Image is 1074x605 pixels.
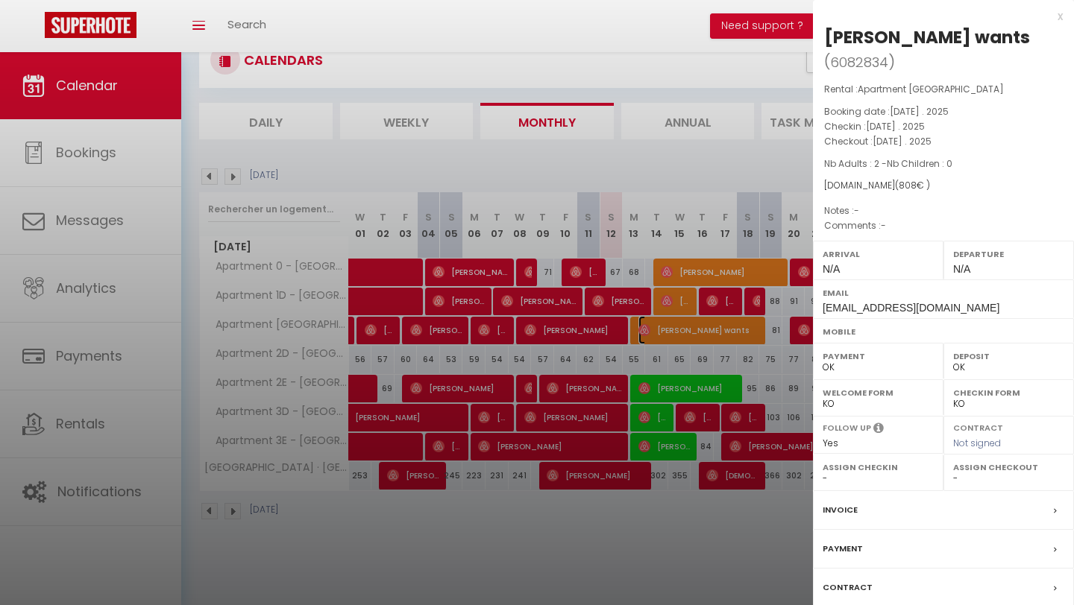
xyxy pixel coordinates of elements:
span: ( € ) [895,179,930,191]
label: Contract [823,580,873,595]
span: [DATE] . 2025 [890,105,949,118]
label: Departure [953,247,1064,262]
i: Select YES if you want to send post-checkout messages sequences [873,422,884,438]
span: 808 [899,179,917,191]
p: Checkout : [824,134,1063,149]
span: ( ) [824,51,895,72]
span: - [881,219,886,232]
label: Welcome form [823,385,934,400]
span: Not signed [953,437,1001,449]
span: N/A [953,263,970,275]
span: Nb Children : 0 [887,157,952,170]
p: Comments : [824,218,1063,233]
label: Assign Checkout [953,460,1064,475]
div: [DOMAIN_NAME] [824,179,1063,193]
span: [DATE] . 2025 [866,120,925,133]
p: Booking date : [824,104,1063,119]
span: Nb Adults : 2 - [824,157,952,170]
label: Payment [823,349,934,364]
label: Contract [953,422,1003,431]
p: Rental : [824,82,1063,97]
label: Invoice [823,502,858,518]
label: Checkin form [953,385,1064,400]
span: [DATE] . 2025 [873,135,932,148]
span: Apartment [GEOGRAPHIC_DATA] [858,83,1004,95]
label: Mobile [823,324,1064,339]
label: Arrival [823,247,934,262]
span: - [854,204,859,217]
div: [PERSON_NAME] wants [824,25,1030,49]
span: N/A [823,263,840,275]
p: Notes : [824,203,1063,218]
span: [EMAIL_ADDRESS][DOMAIN_NAME] [823,302,999,314]
div: x [813,7,1063,25]
label: Deposit [953,349,1064,364]
p: Checkin : [824,119,1063,134]
label: Email [823,285,1064,300]
label: Assign Checkin [823,460,934,475]
label: Follow up [823,422,871,434]
label: Payment [823,541,863,557]
span: 6082834 [830,53,888,72]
